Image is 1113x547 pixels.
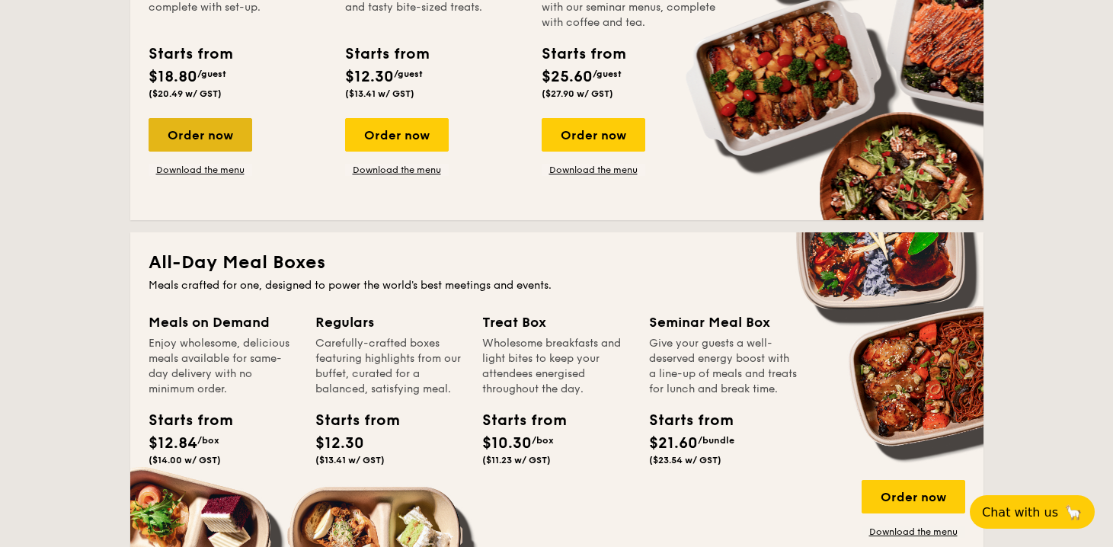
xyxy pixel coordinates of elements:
span: Chat with us [982,505,1058,520]
span: /guest [197,69,226,79]
div: Meals crafted for one, designed to power the world's best meetings and events. [149,278,965,293]
div: Starts from [345,43,428,66]
span: ($13.41 w/ GST) [315,455,385,465]
div: Give your guests a well-deserved energy boost with a line-up of meals and treats for lunch and br... [649,336,798,397]
div: Enjoy wholesome, delicious meals available for same-day delivery with no minimum order. [149,336,297,397]
span: ($11.23 w/ GST) [482,455,551,465]
div: Starts from [149,43,232,66]
span: 🦙 [1064,504,1083,521]
span: ($27.90 w/ GST) [542,88,613,99]
span: $25.60 [542,68,593,86]
span: /box [197,435,219,446]
div: Starts from [482,409,551,432]
span: $12.84 [149,434,197,453]
div: Wholesome breakfasts and light bites to keep your attendees energised throughout the day. [482,336,631,397]
div: Regulars [315,312,464,333]
span: $18.80 [149,68,197,86]
div: Order now [862,480,965,513]
span: ($14.00 w/ GST) [149,455,221,465]
a: Download the menu [149,164,252,176]
span: ($13.41 w/ GST) [345,88,414,99]
span: ($23.54 w/ GST) [649,455,721,465]
div: Order now [542,118,645,152]
span: /guest [394,69,423,79]
div: Starts from [315,409,384,432]
div: Order now [345,118,449,152]
span: $10.30 [482,434,532,453]
div: Starts from [149,409,217,432]
a: Download the menu [542,164,645,176]
button: Chat with us🦙 [970,495,1095,529]
div: Order now [149,118,252,152]
h2: All-Day Meal Boxes [149,251,965,275]
div: Starts from [649,409,718,432]
span: /guest [593,69,622,79]
span: /box [532,435,554,446]
span: $21.60 [649,434,698,453]
div: Treat Box [482,312,631,333]
span: /bundle [698,435,734,446]
div: Carefully-crafted boxes featuring highlights from our buffet, curated for a balanced, satisfying ... [315,336,464,397]
span: ($20.49 w/ GST) [149,88,222,99]
div: Seminar Meal Box [649,312,798,333]
div: Meals on Demand [149,312,297,333]
span: $12.30 [345,68,394,86]
div: Starts from [542,43,625,66]
span: $12.30 [315,434,364,453]
a: Download the menu [862,526,965,538]
a: Download the menu [345,164,449,176]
